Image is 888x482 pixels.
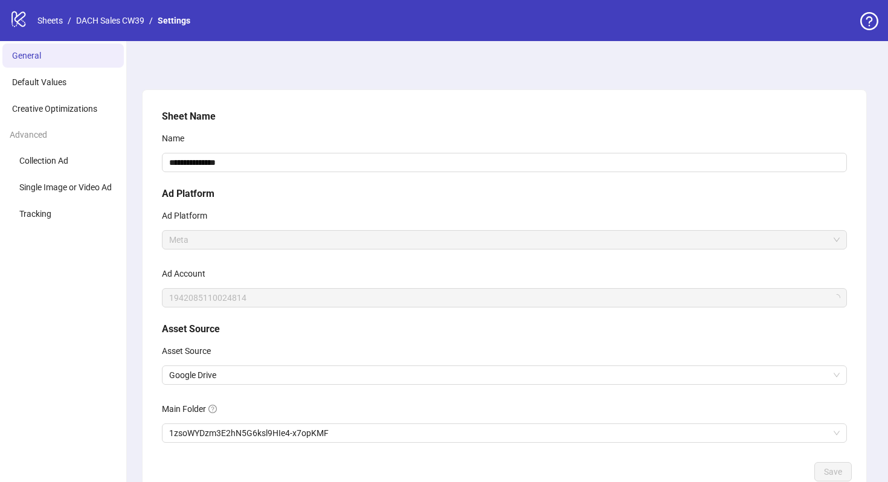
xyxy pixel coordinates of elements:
[832,294,841,302] span: loading
[12,51,41,60] span: General
[149,14,153,27] li: /
[169,424,840,442] span: 1zsoWYDzm3E2hN5G6ksl9HIe4-x7opKMF
[12,104,97,114] span: Creative Optimizations
[74,14,147,27] a: DACH Sales CW39
[860,12,878,30] span: question-circle
[208,405,217,413] span: question-circle
[12,77,66,87] span: Default Values
[68,14,71,27] li: /
[155,14,193,27] a: Settings
[162,341,219,361] label: Asset Source
[162,206,215,225] label: Ad Platform
[35,14,65,27] a: Sheets
[162,153,847,172] input: Name
[19,156,68,165] span: Collection Ad
[19,209,51,219] span: Tracking
[814,462,852,481] button: Save
[169,366,840,384] span: Google Drive
[19,182,112,192] span: Single Image or Video Ad
[162,322,847,336] h5: Asset Source
[162,399,225,419] label: Main Folder
[162,109,847,124] h5: Sheet Name
[162,187,847,201] h5: Ad Platform
[169,231,840,249] span: Meta
[169,289,840,307] span: 1942085110024814
[162,264,213,283] label: Ad Account
[162,129,192,148] label: Name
